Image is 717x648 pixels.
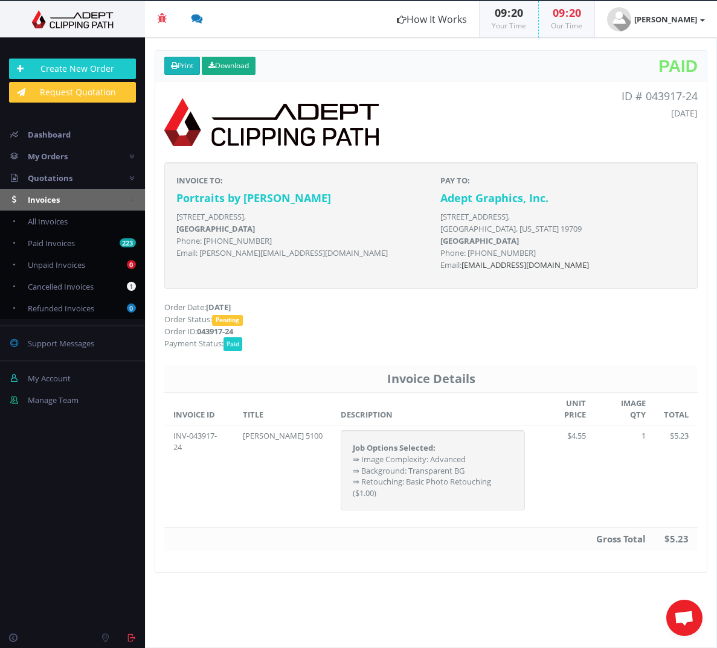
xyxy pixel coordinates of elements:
[127,303,136,313] b: 0
[534,393,595,425] th: UNIT PRICE
[664,533,689,545] strong: $5.23
[595,425,655,528] td: 1
[120,238,136,247] b: 223
[511,5,523,20] span: 20
[551,21,582,31] small: Our Time
[28,373,71,384] span: My Account
[28,238,75,249] span: Paid Invoices
[212,315,243,326] span: Pending
[492,21,526,31] small: Your Time
[655,393,698,425] th: TOTAL
[28,395,79,405] span: Manage Team
[176,175,223,186] strong: INVOICE TO:
[440,91,698,103] p: ID # 043917-24
[341,430,525,510] div: ⇛ Image Complexity: Advanced ⇛ Background: Transparent BG ⇛ Retouching: Basic Photo Retouching ($...
[28,259,85,270] span: Unpaid Invoices
[595,393,655,425] th: IMAGE QTY
[9,10,136,28] img: Adept Graphics
[176,191,331,205] strong: Portraits by [PERSON_NAME]
[507,5,511,20] span: :
[197,326,233,337] strong: 043917-24
[164,393,234,425] th: INVOICE ID
[28,151,68,162] span: My Orders
[655,425,698,528] td: $5.23
[440,211,686,271] p: [STREET_ADDRESS], [GEOGRAPHIC_DATA], [US_STATE] 19709 Phone: [PHONE_NUMBER] Email:
[440,109,698,118] h5: [DATE]
[127,260,136,269] b: 0
[634,14,697,25] strong: [PERSON_NAME]
[28,303,94,314] span: Refunded Invoices
[164,366,698,393] th: Invoice Details
[164,301,698,349] p: Order Date: Order Status: Order ID: Payment Status:
[28,173,72,183] span: Quotations
[164,91,379,153] img: logo-print.png
[206,302,231,313] strong: [DATE]
[9,59,136,79] a: Create New Order
[385,1,479,37] a: How It Works
[176,211,422,259] p: [STREET_ADDRESS], Phone: [PHONE_NUMBER] Email: [PERSON_NAME][EMAIL_ADDRESS][DOMAIN_NAME]
[28,281,94,292] span: Cancelled Invoices
[595,1,717,37] a: [PERSON_NAME]
[28,129,71,140] span: Dashboard
[440,191,548,205] strong: Adept Graphics, Inc.
[553,5,565,20] span: 09
[607,7,631,31] img: user_default.jpg
[596,533,646,545] strong: Gross Total
[569,5,581,20] span: 20
[164,57,200,75] a: Print
[461,259,589,270] a: [EMAIL_ADDRESS][DOMAIN_NAME]
[495,5,507,20] span: 09
[440,235,519,246] b: [GEOGRAPHIC_DATA]
[223,337,242,351] span: Paid
[176,223,255,234] b: [GEOGRAPHIC_DATA]
[353,442,436,453] strong: Job Options Selected:
[202,57,256,75] a: Download
[28,194,60,205] span: Invoices
[127,282,136,291] b: 1
[28,338,94,349] span: Support Messages
[534,425,595,528] td: $4.55
[666,600,703,636] div: Open chat
[28,216,68,227] span: All Invoices
[234,393,332,425] th: TITLE
[440,175,470,186] strong: PAY TO:
[164,425,234,528] td: INV-043917-24
[243,430,323,442] div: [PERSON_NAME] 5100
[565,5,569,20] span: :
[9,82,136,103] a: Request Quotation
[658,57,698,75] span: Paid
[332,393,534,425] th: DESCRIPTION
